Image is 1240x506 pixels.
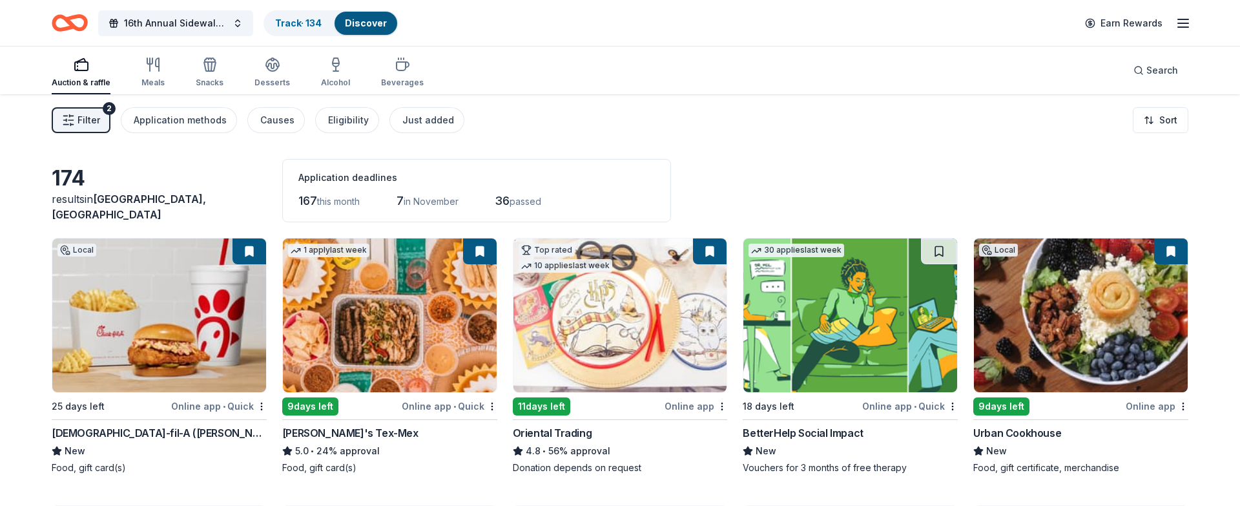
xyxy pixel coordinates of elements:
div: 18 days left [743,399,794,414]
div: 24% approval [282,443,497,459]
div: BetterHelp Social Impact [743,425,863,441]
div: Application deadlines [298,170,655,185]
span: Sort [1159,112,1177,128]
div: 30 applies last week [749,244,844,257]
span: 4.8 [526,443,541,459]
button: Application methods [121,107,237,133]
img: Image for Oriental Trading [513,238,727,392]
div: Food, gift card(s) [282,461,497,474]
a: Image for Chick-fil-A (Hoover)Local25 days leftOnline app•Quick[DEMOGRAPHIC_DATA]-fil-A ([PERSON_... [52,238,267,474]
div: Online app [665,398,727,414]
a: Image for Oriental TradingTop rated10 applieslast week11days leftOnline appOriental Trading4.8•56... [513,238,728,474]
span: 5.0 [295,443,309,459]
span: • [223,401,225,412]
a: Image for BetterHelp Social Impact30 applieslast week18 days leftOnline app•QuickBetterHelp Socia... [743,238,958,474]
span: 36 [495,194,510,207]
button: Eligibility [315,107,379,133]
div: Vouchers for 3 months of free therapy [743,461,958,474]
span: [GEOGRAPHIC_DATA], [GEOGRAPHIC_DATA] [52,193,206,221]
div: Just added [402,112,454,128]
div: Online app Quick [171,398,267,414]
span: Filter [77,112,100,128]
img: Image for Chuy's Tex-Mex [283,238,497,392]
a: Discover [345,17,387,28]
span: • [453,401,456,412]
div: 11 days left [513,397,570,416]
div: [PERSON_NAME]'s Tex-Mex [282,425,418,441]
div: Online app Quick [402,398,497,414]
div: 9 days left [973,397,1029,416]
div: Online app Quick [862,398,958,414]
button: Meals [141,52,165,94]
a: Image for Urban CookhouseLocal9days leftOnline appUrban CookhouseNewFood, gift certificate, merch... [973,238,1188,474]
div: Alcohol [321,78,350,88]
span: in November [404,196,459,207]
a: Earn Rewards [1077,12,1170,35]
span: New [65,443,85,459]
div: 174 [52,165,267,191]
img: Image for Urban Cookhouse [974,238,1188,392]
a: Track· 134 [275,17,322,28]
button: Causes [247,107,305,133]
span: Search [1146,63,1178,78]
span: passed [510,196,541,207]
div: Desserts [254,78,290,88]
div: results [52,191,267,222]
div: Urban Cookhouse [973,425,1061,441]
div: Food, gift certificate, merchandise [973,461,1188,474]
span: 16th Annual Sidewalk's 10k Party [124,16,227,31]
span: • [914,401,916,412]
img: Image for BetterHelp Social Impact [743,238,957,392]
div: 25 days left [52,399,105,414]
div: Application methods [134,112,227,128]
button: Snacks [196,52,223,94]
span: 7 [397,194,404,207]
button: Filter2 [52,107,110,133]
div: Snacks [196,78,223,88]
span: New [986,443,1007,459]
div: Local [57,244,96,257]
div: Oriental Trading [513,425,592,441]
span: New [756,443,776,459]
div: 56% approval [513,443,728,459]
span: this month [317,196,360,207]
div: Eligibility [328,112,369,128]
div: 1 apply last week [288,244,369,257]
div: 2 [103,102,116,115]
div: 9 days left [282,397,338,416]
span: 167 [298,194,317,207]
button: Alcohol [321,52,350,94]
button: Track· 134Discover [263,10,398,36]
div: Food, gift card(s) [52,461,267,474]
div: Donation depends on request [513,461,728,474]
button: Auction & raffle [52,52,110,94]
button: Sort [1133,107,1188,133]
div: Online app [1126,398,1188,414]
div: Causes [260,112,294,128]
div: Meals [141,78,165,88]
button: 16th Annual Sidewalk's 10k Party [98,10,253,36]
span: in [52,193,206,221]
span: • [542,446,546,456]
button: Desserts [254,52,290,94]
span: • [311,446,314,456]
button: Just added [389,107,464,133]
div: [DEMOGRAPHIC_DATA]-fil-A ([PERSON_NAME]) [52,425,267,441]
div: Beverages [381,78,424,88]
img: Image for Chick-fil-A (Hoover) [52,238,266,392]
a: Home [52,8,88,38]
button: Search [1123,58,1188,83]
a: Image for Chuy's Tex-Mex1 applylast week9days leftOnline app•Quick[PERSON_NAME]'s Tex-Mex5.0•24% ... [282,238,497,474]
div: Local [979,244,1018,257]
button: Beverages [381,52,424,94]
div: 10 applies last week [519,259,612,273]
div: Top rated [519,244,575,257]
div: Auction & raffle [52,78,110,88]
